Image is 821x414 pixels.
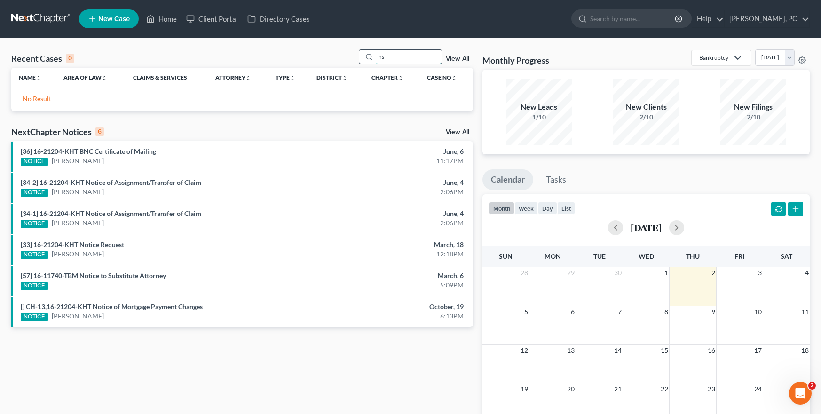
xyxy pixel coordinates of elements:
[789,382,812,405] iframe: Intercom live chat
[753,306,763,318] span: 10
[613,102,679,112] div: New Clients
[322,218,464,228] div: 2:06PM
[322,271,464,280] div: March, 6
[663,267,669,279] span: 1
[52,218,104,228] a: [PERSON_NAME]
[371,74,403,81] a: Chapterunfold_more
[590,10,676,27] input: Search by name...
[631,223,662,232] h2: [DATE]
[566,345,576,356] span: 13
[11,53,74,64] div: Recent Cases
[376,50,442,64] input: Search by name...
[21,251,48,259] div: NOTICE
[36,75,41,81] i: unfold_more
[21,178,201,186] a: [34-2] 16-21204-KHT Notice of Assignment/Transfer of Claim
[276,74,295,81] a: Typeunfold_more
[663,306,669,318] span: 8
[322,209,464,218] div: June, 4
[710,306,716,318] span: 9
[545,252,561,260] span: Mon
[489,202,514,215] button: month
[506,112,572,122] div: 1/10
[720,102,786,112] div: New Filings
[520,345,529,356] span: 12
[21,313,48,321] div: NOTICE
[800,306,810,318] span: 11
[21,271,166,279] a: [57] 16-11740-TBM Notice to Substitute Attorney
[102,75,107,81] i: unfold_more
[446,56,469,62] a: View All
[520,267,529,279] span: 28
[725,10,809,27] a: [PERSON_NAME], PC
[566,383,576,395] span: 20
[699,54,728,62] div: Bankruptcy
[52,311,104,321] a: [PERSON_NAME]
[21,282,48,290] div: NOTICE
[98,16,130,23] span: New Case
[710,267,716,279] span: 2
[660,345,669,356] span: 15
[808,382,816,390] span: 2
[66,54,74,63] div: 0
[593,252,606,260] span: Tue
[753,383,763,395] span: 24
[446,129,469,135] a: View All
[21,209,201,217] a: [34-1] 16-21204-KHT Notice of Assignment/Transfer of Claim
[613,345,623,356] span: 14
[21,147,156,155] a: [36] 16-21204-KHT BNC Certificate of Mailing
[215,74,251,81] a: Attorneyunfold_more
[506,102,572,112] div: New Leads
[692,10,724,27] a: Help
[613,112,679,122] div: 2/10
[570,306,576,318] span: 6
[537,169,575,190] a: Tasks
[734,252,744,260] span: Fri
[21,303,203,310] a: [] CH-13,16-21204-KHT Notice of Mortgage Payment Changes
[781,252,792,260] span: Sat
[482,169,533,190] a: Calendar
[126,68,207,87] th: Claims & Services
[804,267,810,279] span: 4
[427,74,457,81] a: Case Nounfold_more
[499,252,513,260] span: Sun
[182,10,243,27] a: Client Portal
[514,202,538,215] button: week
[566,267,576,279] span: 29
[660,383,669,395] span: 22
[52,187,104,197] a: [PERSON_NAME]
[52,156,104,166] a: [PERSON_NAME]
[21,240,124,248] a: [33] 16-21204-KHT Notice Request
[707,345,716,356] span: 16
[19,94,466,103] p: - No Result -
[613,383,623,395] span: 21
[21,158,48,166] div: NOTICE
[21,220,48,228] div: NOTICE
[398,75,403,81] i: unfold_more
[707,383,716,395] span: 23
[520,383,529,395] span: 19
[322,249,464,259] div: 12:18PM
[613,267,623,279] span: 30
[19,74,41,81] a: Nameunfold_more
[322,280,464,290] div: 5:09PM
[800,345,810,356] span: 18
[63,74,107,81] a: Area of Lawunfold_more
[342,75,347,81] i: unfold_more
[757,267,763,279] span: 3
[617,306,623,318] span: 7
[686,252,700,260] span: Thu
[243,10,315,27] a: Directory Cases
[95,127,104,136] div: 6
[639,252,654,260] span: Wed
[322,302,464,311] div: October, 19
[290,75,295,81] i: unfold_more
[142,10,182,27] a: Home
[322,178,464,187] div: June, 4
[245,75,251,81] i: unfold_more
[322,156,464,166] div: 11:17PM
[720,112,786,122] div: 2/10
[557,202,575,215] button: list
[451,75,457,81] i: unfold_more
[322,240,464,249] div: March, 18
[52,249,104,259] a: [PERSON_NAME]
